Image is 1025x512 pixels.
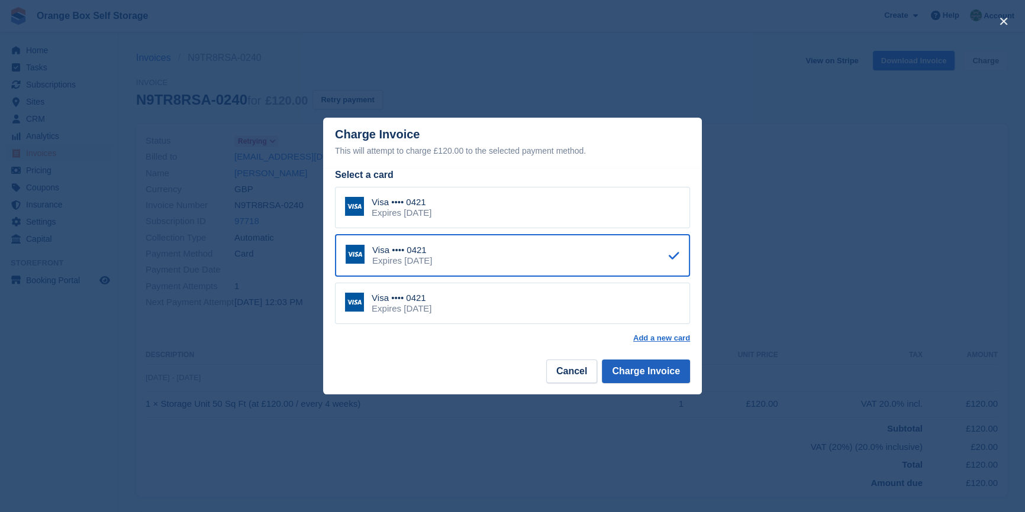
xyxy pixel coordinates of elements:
div: Expires [DATE] [372,208,431,218]
img: Visa Logo [345,197,364,216]
button: Cancel [546,359,597,383]
div: Visa •••• 0421 [372,197,431,208]
img: Visa Logo [346,245,365,264]
button: close [994,12,1013,31]
div: Select a card [335,168,690,182]
div: Visa •••• 0421 [372,293,431,303]
div: Expires [DATE] [372,303,431,314]
a: Add a new card [633,333,690,343]
img: Visa Logo [345,293,364,312]
div: Visa •••• 0421 [372,245,432,255]
div: Charge Invoice [335,128,690,158]
button: Charge Invoice [602,359,690,383]
div: This will attempt to charge £120.00 to the selected payment method. [335,144,690,158]
div: Expires [DATE] [372,255,432,266]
